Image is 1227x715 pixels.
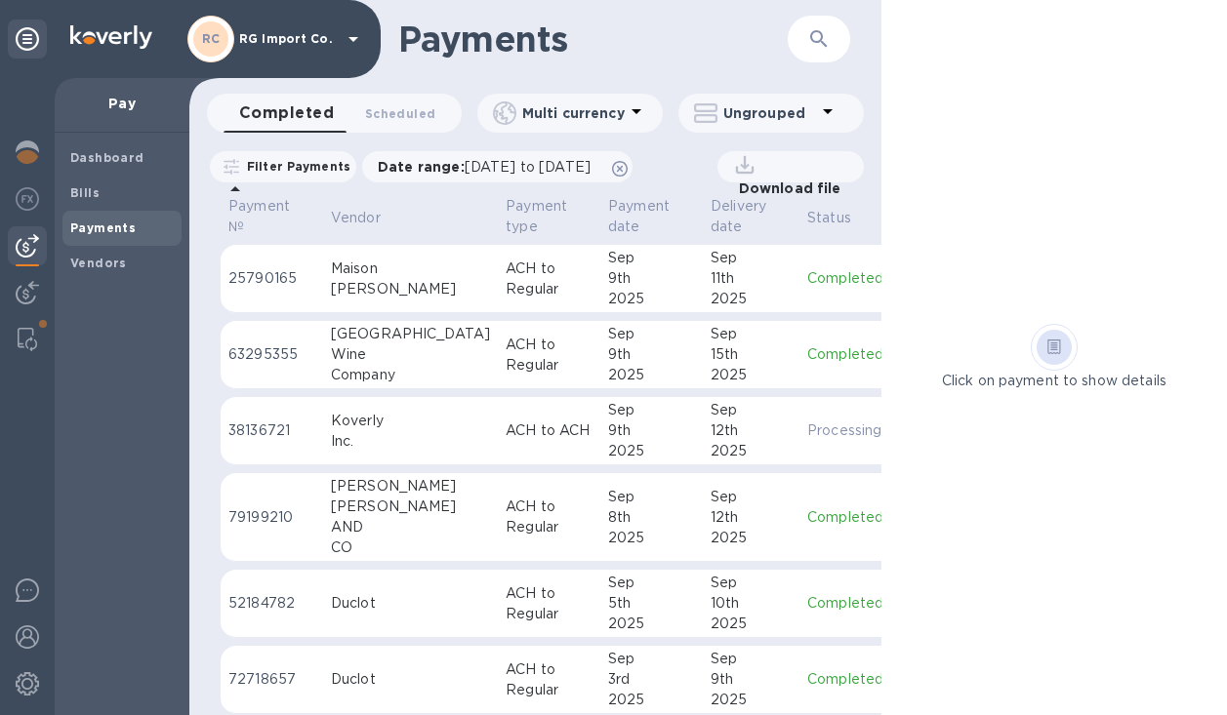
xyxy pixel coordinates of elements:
b: Bills [70,185,100,200]
div: 10th [711,593,792,614]
p: ACH to Regular [506,258,593,299]
span: [DATE] to [DATE] [465,159,591,175]
span: Scheduled [365,103,435,124]
div: 15th [711,344,792,365]
div: Koverly [331,411,490,431]
div: Sep [608,400,695,420]
p: Click on payment to show details [942,371,1166,391]
div: 5th [608,593,695,614]
p: Delivery date [711,196,766,237]
span: Delivery date [711,196,792,237]
div: 2025 [608,365,695,385]
div: [PERSON_NAME] [331,476,490,497]
p: Payment type [506,196,567,237]
p: Processing [807,420,883,441]
div: 2025 [711,365,792,385]
div: 12th [711,507,792,528]
p: ACH to Regular [506,335,593,376]
div: Unpin categories [8,20,47,59]
p: 25790165 [228,268,315,289]
span: Status [807,208,877,228]
p: Vendor [331,208,381,228]
div: Sep [711,400,792,420]
p: Completed [807,593,883,614]
p: Completed [807,268,883,289]
div: 2025 [608,528,695,548]
p: Pay [70,94,174,113]
div: 9th [608,420,695,441]
div: [PERSON_NAME] [331,497,490,517]
div: Duclot [331,669,490,690]
p: Download file [731,179,841,198]
div: 11th [711,268,792,289]
div: Sep [711,649,792,669]
div: Sep [711,573,792,593]
div: 2025 [711,690,792,710]
p: 52184782 [228,593,315,614]
div: 2025 [711,289,792,309]
img: Foreign exchange [16,187,39,211]
div: 2025 [711,441,792,461]
span: Payment date [608,196,695,237]
p: Completed [807,507,883,528]
p: ACH to Regular [506,583,593,624]
span: Vendor [331,208,406,228]
div: Sep [608,248,695,268]
span: Payment type [506,196,593,237]
div: 2025 [711,614,792,634]
div: 2025 [608,690,695,710]
div: Company [331,365,490,385]
p: Payment № [228,196,290,237]
div: 2025 [608,289,695,309]
p: Date range : [378,157,600,177]
div: Duclot [331,593,490,614]
div: Sep [711,248,792,268]
span: Payment № [228,196,315,237]
b: Vendors [70,256,127,270]
div: Sep [608,649,695,669]
div: 3rd [608,669,695,690]
p: 38136721 [228,420,315,441]
p: ACH to Regular [506,497,593,537]
p: 79199210 [228,507,315,528]
span: Completed [239,99,334,127]
p: 63295355 [228,344,315,365]
p: 72718657 [228,669,315,690]
div: Date range:[DATE] to [DATE] [362,151,633,182]
div: AND [331,517,490,537]
p: RG Import Co. [239,32,337,46]
div: Inc. [331,431,490,452]
p: Multi currency [522,103,625,123]
div: Sep [711,324,792,344]
div: Sep [608,487,695,507]
h1: Payments [398,19,788,60]
div: 9th [711,669,792,690]
div: CO [331,537,490,558]
b: RC [202,31,221,46]
div: [PERSON_NAME] [331,279,490,299]
div: Sep [608,573,695,593]
p: Payment date [608,196,670,237]
p: Filter Payments [239,158,350,175]
p: ACH to Regular [506,659,593,700]
div: 2025 [608,614,695,634]
div: 9th [608,344,695,365]
img: Logo [70,25,152,49]
div: 12th [711,420,792,441]
p: Completed [807,344,883,365]
div: Wine [331,344,490,365]
div: Maison [331,258,490,279]
p: Completed [807,669,883,690]
b: Payments [70,220,136,235]
div: [GEOGRAPHIC_DATA] [331,324,490,344]
div: 2025 [608,441,695,461]
div: Sep [711,487,792,507]
p: Ungrouped [723,103,816,123]
div: 9th [608,268,695,289]
p: ACH to ACH [506,420,593,441]
div: Sep [608,324,695,344]
div: 2025 [711,528,792,548]
div: 8th [608,507,695,528]
p: Status [807,208,851,228]
b: Dashboard [70,150,144,165]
